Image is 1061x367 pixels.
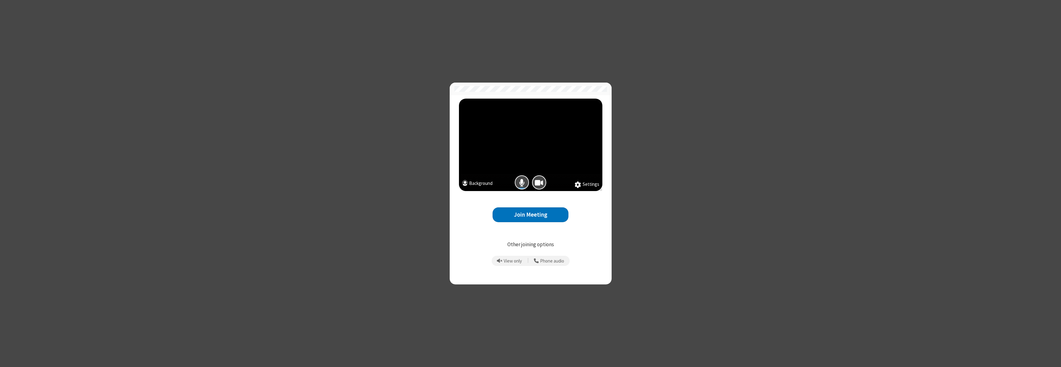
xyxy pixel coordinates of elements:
p: Other joining options [459,241,602,249]
button: Settings [575,181,599,188]
button: Prevent echo when there is already an active mic and speaker in the room. [495,256,524,266]
button: Use your phone for mic and speaker while you view the meeting on this device. [532,256,567,266]
button: Camera is on [532,175,546,190]
span: View only [504,259,522,264]
button: Join Meeting [493,207,568,222]
span: Phone audio [540,259,564,264]
button: Background [462,180,493,188]
span: | [527,257,529,265]
button: Mic is on [515,175,529,190]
